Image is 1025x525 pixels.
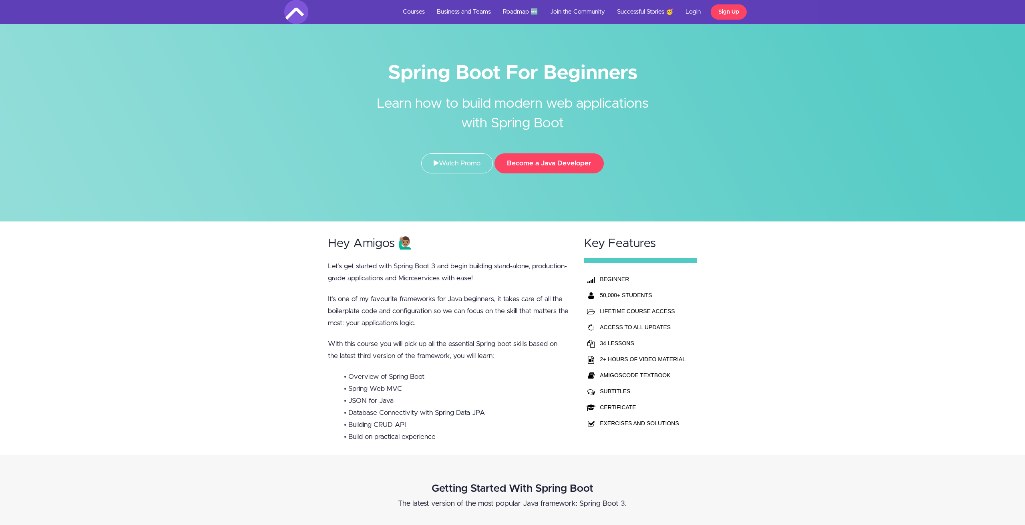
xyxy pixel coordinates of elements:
li: • Building CRUD API [344,419,569,431]
li: • Database Connectivity with Spring Data JPA [344,407,569,419]
li: • Spring Web MVC [344,383,569,395]
td: AMIGOSCODE TEXTBOOK [598,367,687,383]
td: 34 LESSONS [598,335,687,351]
button: Become a Java Developer [494,153,604,173]
li: • Overview of Spring Boot [344,371,569,383]
p: It’s one of my favourite frameworks for Java beginners, it takes care of all the boilerplate code... [328,293,569,329]
h2: Key Features [584,237,697,250]
li: • JSON for Java [344,395,569,407]
th: BEGINNER [598,271,687,287]
a: Watch Promo [421,153,493,173]
td: CERTIFICATE [598,399,687,415]
th: 50,000+ STUDENTS [598,287,687,303]
h2: Hey Amigos 🙋🏽‍♂️ [328,237,569,250]
td: SUBTITLES [598,383,687,399]
td: LIFETIME COURSE ACCESS [598,303,687,319]
h2: Getting Started With Spring Boot [173,483,852,495]
td: ACCESS TO ALL UPDATES [598,319,687,335]
h1: Spring Boot For Beginners [284,64,741,82]
p: With this course you will pick up all the essential Spring boot skills based on the latest third ... [328,338,569,362]
p: ​The latest version of the most popular Java framework: Spring Boot 3. [173,498,852,509]
td: 2+ HOURS OF VIDEO MATERIAL [598,351,687,367]
a: Sign Up [711,4,747,20]
li: • Build on practical experience [344,431,569,443]
p: Let’s get started with Spring Boot 3 and begin building stand-alone, production-grade application... [328,260,569,284]
td: EXERCISES AND SOLUTIONS [598,415,687,431]
h2: Learn how to build modern web applications with Spring Boot [362,82,663,133]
